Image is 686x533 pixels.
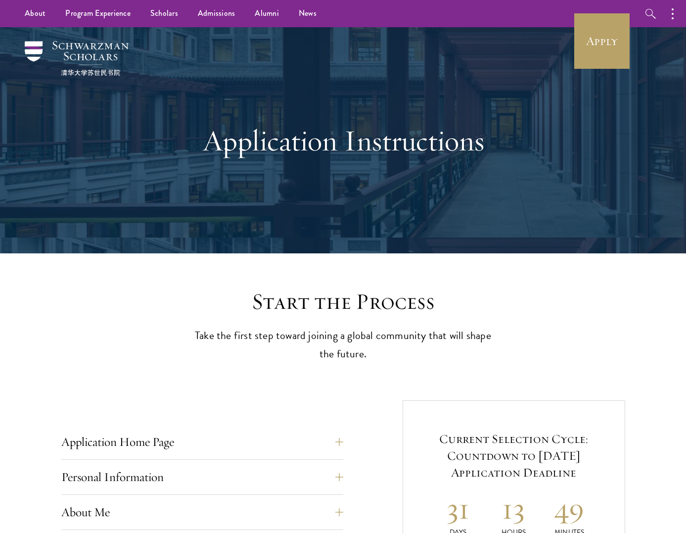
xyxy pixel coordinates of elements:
[430,490,486,527] h2: 31
[173,123,514,158] h1: Application Instructions
[61,465,343,489] button: Personal Information
[61,430,343,454] button: Application Home Page
[486,490,542,527] h2: 13
[25,41,129,76] img: Schwarzman Scholars
[190,288,497,316] h2: Start the Process
[61,500,343,524] button: About Me
[190,327,497,363] p: Take the first step toward joining a global community that will shape the future.
[430,431,597,481] h5: Current Selection Cycle: Countdown to [DATE] Application Deadline
[542,490,597,527] h2: 49
[574,13,630,69] a: Apply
